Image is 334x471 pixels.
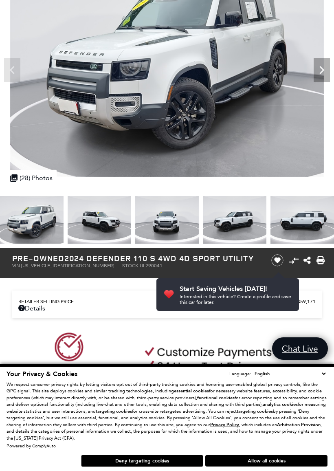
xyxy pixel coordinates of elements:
[263,401,298,407] strong: analytics cookies
[277,422,321,428] strong: Arbitration Provision
[7,444,56,449] div: Powered by
[18,299,297,304] span: Retailer Selling Price
[18,299,316,304] a: Retailer Selling Price $59,171
[7,381,327,442] p: We respect consumer privacy rights by letting visitors opt out of third-party tracking cookies an...
[197,395,235,401] strong: functional cookies
[6,170,57,186] div: (28) Photos
[268,254,286,267] button: Save vehicle
[12,253,64,264] strong: Pre-Owned
[297,299,316,304] span: $59,171
[12,254,261,263] h1: 2024 Defender 110 S 4WD 4D Sport Utility
[205,455,327,467] button: Allow all cookies
[174,388,209,394] strong: essential cookies
[253,370,327,378] select: Language Select
[272,337,328,360] a: Chat Live
[7,370,77,379] span: Your Privacy & Cookies
[303,255,311,265] a: Share this Pre-Owned 2024 Defender 110 S 4WD 4D Sport Utility
[288,254,300,266] button: Compare Vehicle
[210,422,239,427] a: Privacy Policy
[12,263,21,269] span: VIN:
[140,263,163,269] span: UL290041
[203,196,266,244] img: Used 2024 Fuji White Land Rover S image 4
[237,408,273,414] strong: targeting cookies
[18,304,316,312] a: Details
[21,263,114,269] span: [US_VEHICLE_IDENTIFICATION_NUMBER]
[32,443,56,449] a: ComplyAuto
[229,372,251,376] div: Language:
[278,343,322,354] span: Chat Live
[68,196,131,244] img: Used 2024 Fuji White Land Rover S image 2
[316,255,325,265] a: Print this Pre-Owned 2024 Defender 110 S 4WD 4D Sport Utility
[314,58,330,82] div: Next
[81,455,203,467] button: Deny targeting cookies
[270,196,334,244] img: Used 2024 Fuji White Land Rover S image 5
[96,408,132,414] strong: targeting cookies
[135,196,199,244] img: Used 2024 Fuji White Land Rover S image 3
[122,263,140,269] span: Stock:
